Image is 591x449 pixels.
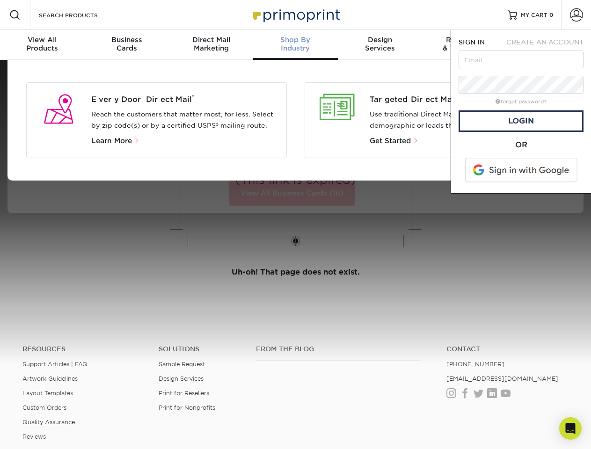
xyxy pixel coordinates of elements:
[84,36,168,44] span: Business
[249,5,343,25] img: Primoprint
[169,36,253,44] span: Direct Mail
[422,30,506,60] a: Resources& Templates
[159,404,215,411] a: Print for Nonprofits
[559,417,582,440] div: Open Intercom Messenger
[253,36,337,44] span: Shop By
[159,390,209,397] a: Print for Resellers
[22,390,73,397] a: Layout Templates
[446,375,558,382] a: [EMAIL_ADDRESS][DOMAIN_NAME]
[253,30,337,60] a: Shop ByIndustry
[338,30,422,60] a: DesignServices
[459,110,584,132] a: Login
[84,36,168,52] div: Cards
[22,375,78,382] a: Artwork Guidelines
[169,30,253,60] a: Direct MailMarketing
[549,12,554,18] span: 0
[338,36,422,52] div: Services
[496,99,547,105] a: forgot password?
[422,36,506,52] div: & Templates
[38,9,129,21] input: SEARCH PRODUCTS.....
[422,36,506,44] span: Resources
[459,38,485,46] span: SIGN IN
[521,11,547,19] span: MY CART
[169,36,253,52] div: Marketing
[338,36,422,44] span: Design
[459,51,584,68] input: Email
[159,361,205,368] a: Sample Request
[506,38,584,46] span: CREATE AN ACCOUNT
[253,36,337,52] div: Industry
[22,404,66,411] a: Custom Orders
[84,30,168,60] a: BusinessCards
[22,361,88,368] a: Support Articles | FAQ
[459,139,584,151] div: OR
[446,361,504,368] a: [PHONE_NUMBER]
[159,375,204,382] a: Design Services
